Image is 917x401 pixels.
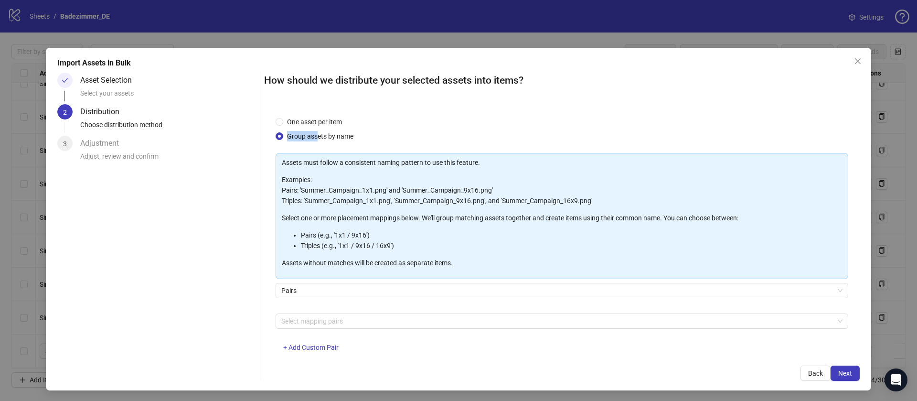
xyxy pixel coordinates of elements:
li: Pairs (e.g., '1x1 / 9x16') [301,230,842,240]
p: Assets without matches will be created as separate items. [282,258,842,268]
div: Distribution [80,104,127,119]
p: Assets must follow a consistent naming pattern to use this feature. [282,157,842,168]
span: 2 [63,108,67,116]
span: 3 [63,140,67,148]
div: Asset Selection [80,73,139,88]
div: Select your assets [80,88,256,104]
span: close [854,57,862,65]
div: Import Assets in Bulk [57,57,860,69]
div: Adjust, review and confirm [80,151,256,167]
span: Pairs [281,283,842,298]
div: Open Intercom Messenger [885,368,907,391]
span: Group assets by name [283,131,357,141]
li: Triples (e.g., '1x1 / 9x16 / 16x9') [301,240,842,251]
div: Choose distribution method [80,119,256,136]
span: Back [808,369,823,377]
button: Back [800,366,831,381]
span: Next [838,369,852,377]
button: Next [831,366,860,381]
div: Adjustment [80,136,127,151]
button: + Add Custom Pair [276,340,346,356]
p: Examples: Pairs: 'Summer_Campaign_1x1.png' and 'Summer_Campaign_9x16.png' Triples: 'Summer_Campai... [282,174,842,206]
button: Close [850,54,865,69]
span: One asset per item [283,117,346,127]
p: Select one or more placement mappings below. We'll group matching assets together and create item... [282,213,842,223]
span: + Add Custom Pair [283,344,339,351]
span: check [62,77,68,84]
h2: How should we distribute your selected assets into items? [264,73,860,88]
